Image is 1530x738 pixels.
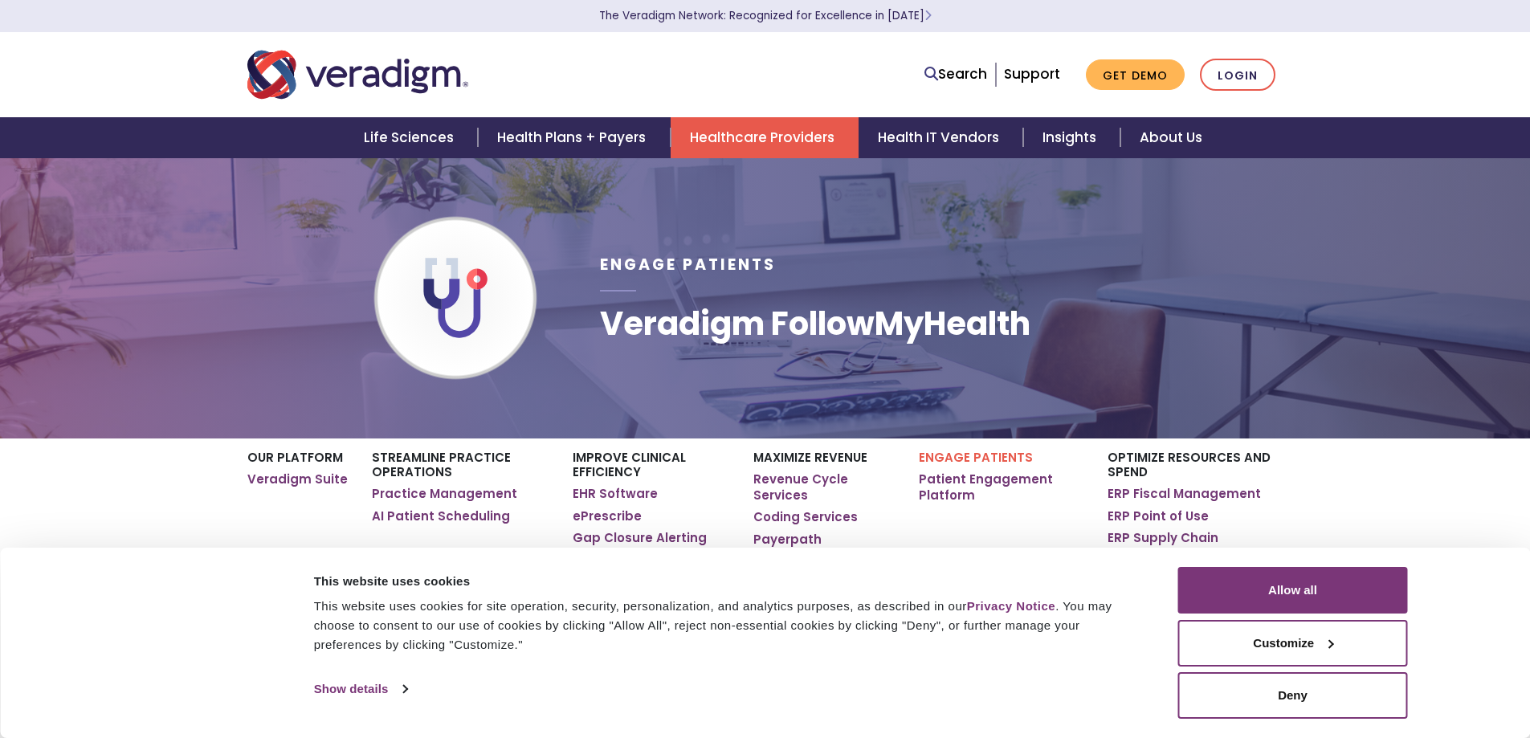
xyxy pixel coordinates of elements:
[372,486,517,502] a: Practice Management
[1086,59,1185,91] a: Get Demo
[753,532,894,563] a: Payerpath Clearinghouse
[600,304,1030,343] h1: Veradigm FollowMyHealth
[924,63,987,85] a: Search
[859,117,1023,158] a: Health IT Vendors
[478,117,670,158] a: Health Plans + Payers
[967,599,1055,613] a: Privacy Notice
[599,8,932,23] a: The Veradigm Network: Recognized for Excellence in [DATE]Learn More
[1178,672,1408,719] button: Deny
[314,572,1142,591] div: This website uses cookies
[1120,117,1222,158] a: About Us
[314,597,1142,654] div: This website uses cookies for site operation, security, personalization, and analytics purposes, ...
[1178,567,1408,614] button: Allow all
[924,8,932,23] span: Learn More
[573,486,658,502] a: EHR Software
[1108,530,1218,546] a: ERP Supply Chain
[1004,64,1060,84] a: Support
[372,508,510,524] a: AI Patient Scheduling
[671,117,859,158] a: Healthcare Providers
[573,508,642,524] a: ePrescribe
[919,471,1083,503] a: Patient Engagement Platform
[314,677,407,701] a: Show details
[753,509,858,525] a: Coding Services
[1200,59,1275,92] a: Login
[1108,508,1209,524] a: ERP Point of Use
[753,471,894,503] a: Revenue Cycle Services
[1108,486,1261,502] a: ERP Fiscal Management
[1178,620,1408,667] button: Customize
[600,254,776,275] span: Engage Patients
[1023,117,1120,158] a: Insights
[247,48,468,101] img: Veradigm logo
[573,530,707,546] a: Gap Closure Alerting
[247,471,348,487] a: Veradigm Suite
[345,117,478,158] a: Life Sciences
